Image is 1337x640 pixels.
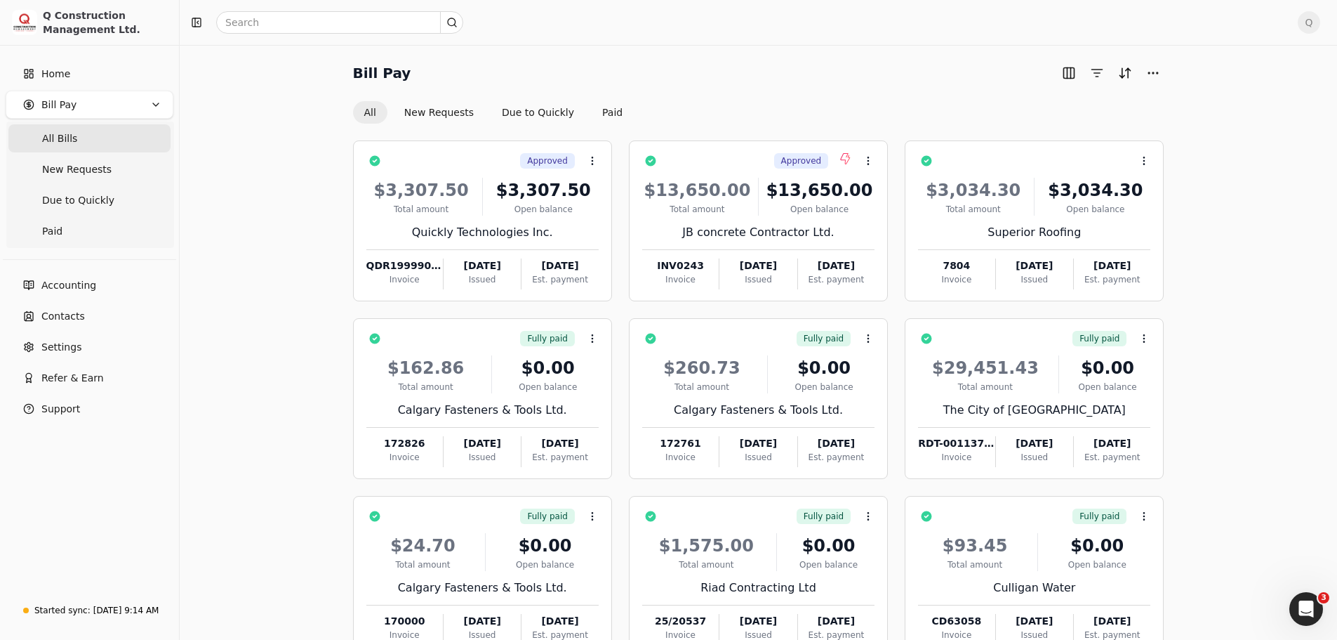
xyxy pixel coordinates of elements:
[521,259,598,273] div: [DATE]
[918,224,1150,241] div: Superior Roofing
[1142,62,1164,84] button: More
[764,178,874,203] div: $13,650.00
[366,559,480,571] div: Total amount
[34,604,91,617] div: Started sync:
[216,11,463,34] input: Search
[804,510,844,523] span: Fully paid
[1114,62,1136,84] button: Sort
[1074,436,1150,451] div: [DATE]
[996,614,1073,629] div: [DATE]
[366,178,477,203] div: $3,307.50
[42,193,114,208] span: Due to Quickly
[918,559,1032,571] div: Total amount
[12,10,37,35] img: 3171ca1f-602b-4dfe-91f0-0ace091e1481.jpeg
[1044,559,1150,571] div: Open balance
[642,355,761,381] div: $260.73
[41,67,70,81] span: Home
[642,178,752,203] div: $13,650.00
[366,402,599,419] div: Calgary Fasteners & Tools Ltd.
[1040,203,1150,216] div: Open balance
[6,60,173,88] a: Home
[642,224,874,241] div: JB concrete Contractor Ltd.
[491,533,598,559] div: $0.00
[918,259,995,273] div: 7804
[1079,510,1119,523] span: Fully paid
[642,402,874,419] div: Calgary Fasteners & Tools Ltd.
[353,101,634,124] div: Invoice filter options
[719,614,797,629] div: [DATE]
[41,309,85,324] span: Contacts
[918,402,1150,419] div: The City of [GEOGRAPHIC_DATA]
[804,332,844,345] span: Fully paid
[444,273,521,286] div: Issued
[783,559,874,571] div: Open balance
[918,451,995,464] div: Invoice
[366,203,477,216] div: Total amount
[719,436,797,451] div: [DATE]
[996,436,1073,451] div: [DATE]
[444,451,521,464] div: Issued
[996,273,1073,286] div: Issued
[1074,273,1150,286] div: Est. payment
[444,614,521,629] div: [DATE]
[8,186,171,214] a: Due to Quickly
[996,451,1073,464] div: Issued
[41,371,104,386] span: Refer & Earn
[642,273,719,286] div: Invoice
[41,278,96,293] span: Accounting
[444,436,521,451] div: [DATE]
[918,273,995,286] div: Invoice
[498,355,599,381] div: $0.00
[366,355,486,381] div: $162.86
[353,62,411,84] h2: Bill Pay
[1065,355,1151,381] div: $0.00
[41,402,80,417] span: Support
[773,381,874,393] div: Open balance
[1298,11,1320,34] button: Q
[41,340,81,355] span: Settings
[527,155,568,167] span: Approved
[366,614,443,629] div: 170000
[8,124,171,152] a: All Bills
[719,273,797,286] div: Issued
[6,333,173,361] a: Settings
[642,614,719,629] div: 25/20537
[1289,592,1323,626] iframe: Intercom live chat
[366,436,443,451] div: 172826
[366,381,486,393] div: Total amount
[642,580,874,596] div: Riad Contracting Ltd
[498,381,599,393] div: Open balance
[773,355,874,381] div: $0.00
[918,580,1150,596] div: Culligan Water
[1040,178,1150,203] div: $3,034.30
[6,302,173,330] a: Contacts
[642,533,771,559] div: $1,575.00
[1074,614,1150,629] div: [DATE]
[393,101,485,124] button: New Requests
[798,436,874,451] div: [DATE]
[43,8,167,37] div: Q Construction Management Ltd.
[642,259,719,273] div: INV0243
[1318,592,1329,603] span: 3
[1065,381,1151,393] div: Open balance
[527,332,567,345] span: Fully paid
[642,381,761,393] div: Total amount
[366,259,443,273] div: QDR199990-004
[918,533,1032,559] div: $93.45
[6,271,173,299] a: Accounting
[996,259,1073,273] div: [DATE]
[1074,259,1150,273] div: [DATE]
[591,101,634,124] button: Paid
[366,451,443,464] div: Invoice
[93,604,159,617] div: [DATE] 9:14 AM
[521,436,598,451] div: [DATE]
[491,559,598,571] div: Open balance
[366,580,599,596] div: Calgary Fasteners & Tools Ltd.
[366,224,599,241] div: Quickly Technologies Inc.
[527,510,567,523] span: Fully paid
[6,91,173,119] button: Bill Pay
[1079,332,1119,345] span: Fully paid
[42,131,77,146] span: All Bills
[491,101,585,124] button: Due to Quickly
